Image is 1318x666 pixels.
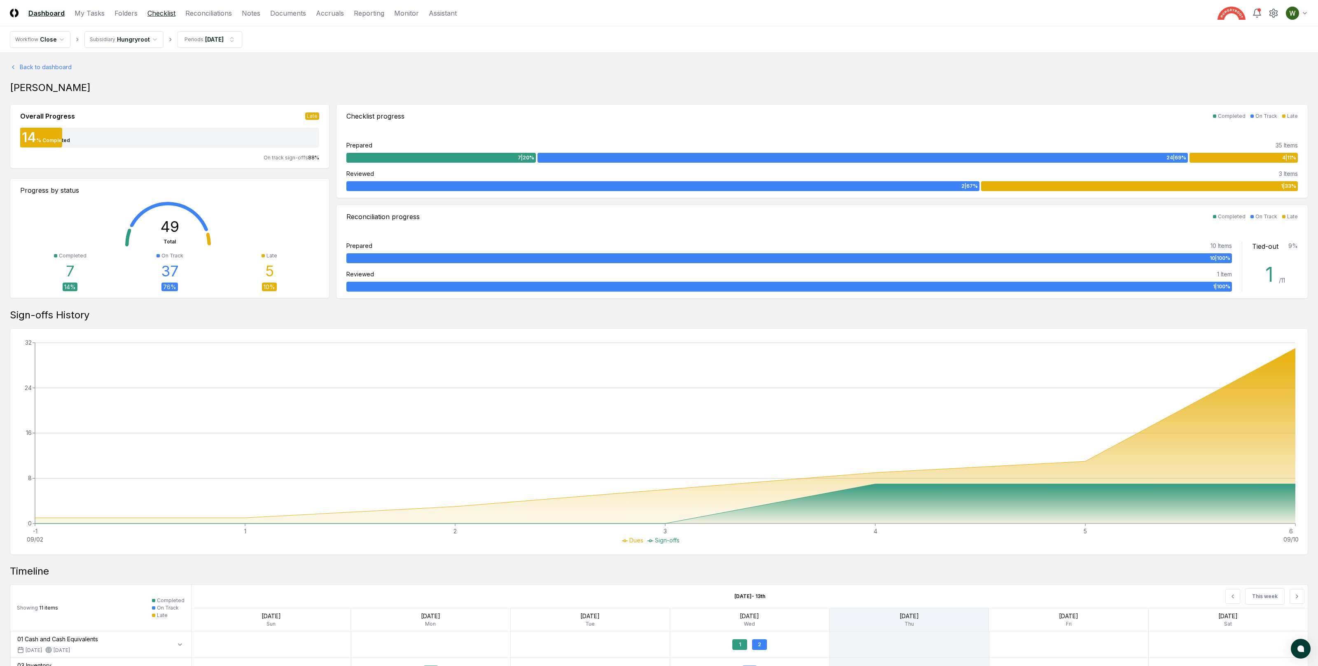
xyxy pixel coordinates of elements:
a: Notes [242,8,260,18]
div: [DATE] [192,612,351,620]
a: Accruals [316,8,344,18]
div: Mon [351,620,510,628]
a: Folders [115,8,138,18]
div: 11 items [17,604,58,612]
tspan: 3 [664,528,667,535]
div: Sat [1149,620,1308,628]
div: 14 [20,131,36,144]
div: Sun [192,620,351,628]
tspan: 24 [25,384,32,391]
span: On track sign-offs [264,154,308,161]
div: Subsidiary [90,36,115,43]
div: [DATE] [670,612,829,620]
div: 10 % [262,283,277,291]
div: 01 Cash and Cash Equivalents [17,635,98,643]
div: Late [1287,213,1298,220]
div: Completed [157,597,185,604]
img: Hungryroot logo [1218,7,1246,20]
div: Sign-offs History [10,308,1308,322]
div: 1 [1265,265,1279,285]
button: Periods[DATE] [178,31,242,48]
tspan: 16 [26,429,32,436]
span: Dues [629,537,643,544]
div: Workflow [15,36,38,43]
tspan: 1 [244,528,246,535]
button: This week [1245,588,1285,605]
div: Wed [670,620,829,628]
div: [DATE] [830,612,988,620]
span: Sign-offs [655,537,680,544]
span: 2 | 67 % [961,182,978,190]
div: 1 Item [1217,270,1232,278]
div: % Completed [36,137,70,144]
a: My Tasks [75,8,105,18]
div: Prepared [346,241,372,250]
div: Tue [511,620,670,628]
div: [DATE] [1149,612,1308,620]
div: Late [266,252,277,259]
div: [DATE] [351,612,510,620]
div: Completed [59,252,86,259]
tspan: 8 [28,474,32,481]
div: Reviewed [346,270,374,278]
div: 10 Items [1211,241,1232,250]
div: Tied-out [1252,241,1278,251]
div: [DATE] [45,647,70,654]
div: 2 [752,639,767,650]
div: On Track [157,604,179,612]
span: 1 | 33 % [1281,182,1296,190]
a: Reconciliation progressCompletedOn TrackLatePrepared10 Items10|100%Reviewed1 Item1|100%Tied-out9%... [336,205,1308,299]
div: / 11 [1279,276,1285,285]
div: Completed [1218,112,1246,120]
button: atlas-launcher [1291,639,1311,659]
tspan: -1 [33,528,37,535]
div: On Track [1255,112,1277,120]
span: 24 | 69 % [1166,154,1186,161]
div: Reviewed [346,169,374,178]
div: Late [157,612,168,619]
div: 5 [265,263,274,279]
span: 4 | 11 % [1282,154,1296,161]
nav: breadcrumb [10,31,242,48]
span: 88 % [308,154,319,161]
tspan: 5 [1084,528,1087,535]
a: Dashboard [28,8,65,18]
tspan: 6 [1289,528,1293,535]
div: Progress by status [20,185,319,195]
div: Fri [989,620,1148,628]
tspan: 2 [453,528,457,535]
span: 1 | 100 % [1213,283,1230,290]
div: [DATE] - 13th [638,586,861,607]
div: Periods [185,36,203,43]
a: Checklist progressCompletedOn TrackLatePrepared35 Items7|20%24|69%4|11%Reviewed3 Items2|67%1|33% [336,104,1308,198]
div: Late [1287,112,1298,120]
div: Prepared [346,141,372,150]
img: Logo [10,9,19,17]
span: 7 | 20 % [518,154,534,161]
div: Checklist progress [346,111,404,121]
div: Thu [830,620,988,628]
a: Assistant [429,8,457,18]
tspan: 32 [25,339,32,346]
a: Monitor [394,8,419,18]
div: Reconciliation progress [346,212,420,222]
div: 35 Items [1276,141,1298,150]
div: Overall Progress [20,111,75,121]
div: Completed [1218,213,1246,220]
a: Documents [270,8,306,18]
div: 1 [732,639,747,650]
div: 9 % [1288,241,1298,251]
div: [PERSON_NAME] [10,81,1308,94]
img: ACg8ocIK_peNeqvot3Ahh9567LsVhi0q3GD2O_uFDzmfmpbAfkCWeQ=s96-c [1286,7,1299,20]
tspan: 4 [874,528,877,535]
a: Back to dashboard [10,63,1308,71]
div: [DATE] [511,612,670,620]
tspan: 0 [28,520,32,527]
div: On Track [1255,213,1277,220]
div: [DATE] [989,612,1148,620]
div: 3 Items [1279,169,1298,178]
a: Reconciliations [185,8,232,18]
div: 14 % [63,283,77,291]
div: Timeline [10,565,1308,578]
span: Showing [17,605,38,611]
